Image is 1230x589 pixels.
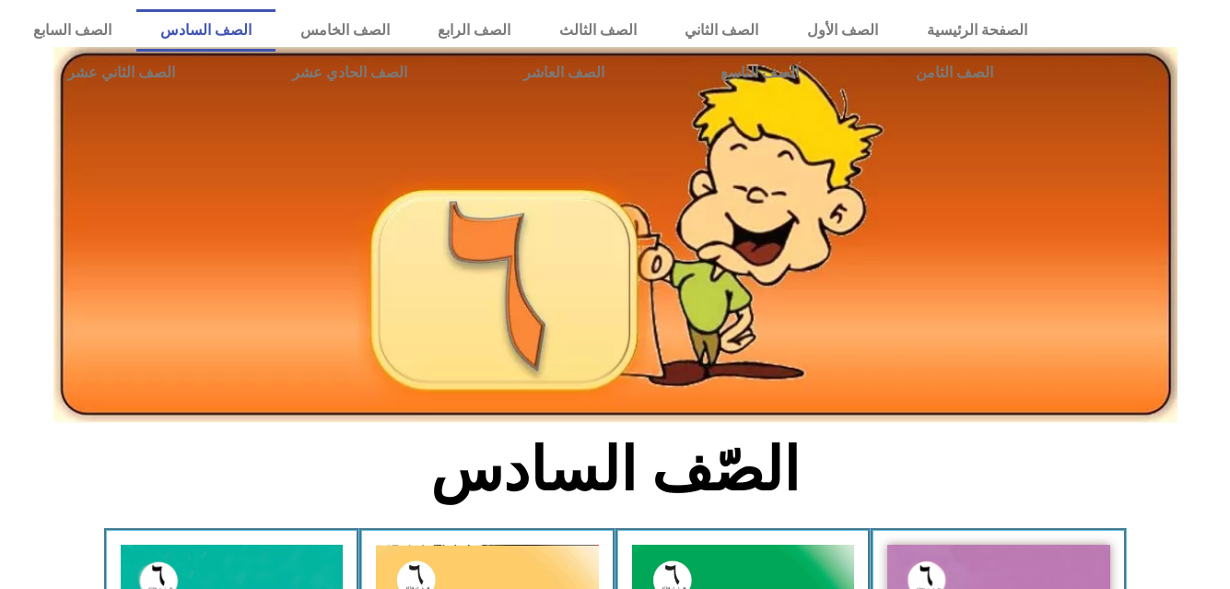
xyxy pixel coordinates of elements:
[465,52,662,94] a: الصف العاشر
[783,9,903,52] a: الصف الأول
[9,9,136,52] a: الصف السابع
[275,9,414,52] a: الصف الخامس
[662,52,857,94] a: الصف التاسع
[310,434,920,506] h2: الصّف السادس
[233,52,464,94] a: الصف الحادي عشر
[534,9,661,52] a: الصف الثالث
[414,9,535,52] a: الصف الرابع
[902,9,1051,52] a: الصفحة الرئيسية
[136,9,276,52] a: الصف السادس
[661,9,783,52] a: الصف الثاني
[9,52,233,94] a: الصف الثاني عشر
[857,52,1050,94] a: الصف الثامن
